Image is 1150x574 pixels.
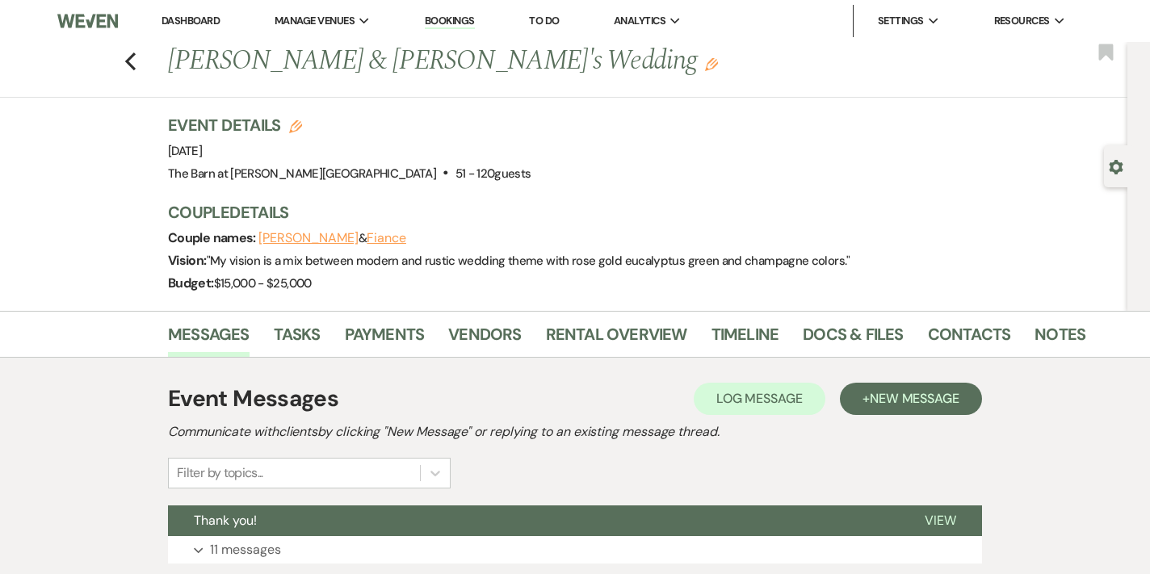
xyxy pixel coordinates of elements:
[1035,321,1085,357] a: Notes
[258,230,406,246] span: &
[275,13,355,29] span: Manage Venues
[162,14,220,27] a: Dashboard
[705,57,718,71] button: Edit
[1109,158,1123,174] button: Open lead details
[694,383,825,415] button: Log Message
[367,232,406,245] button: Fiance
[425,14,475,29] a: Bookings
[168,229,258,246] span: Couple names:
[455,165,531,182] span: 51 - 120 guests
[870,390,959,407] span: New Message
[168,382,338,416] h1: Event Messages
[546,321,687,357] a: Rental Overview
[168,165,436,182] span: The Barn at [PERSON_NAME][GEOGRAPHIC_DATA]
[168,252,207,269] span: Vision:
[214,275,312,291] span: $15,000 - $25,000
[994,13,1050,29] span: Resources
[529,14,559,27] a: To Do
[168,274,214,291] span: Budget:
[207,253,850,269] span: " My vision is a mix between modern and rustic wedding theme with rose gold eucalyptus green and ...
[168,42,892,81] h1: [PERSON_NAME] & [PERSON_NAME]'s Wedding
[614,13,665,29] span: Analytics
[803,321,903,357] a: Docs & Files
[899,505,982,536] button: View
[925,512,956,529] span: View
[840,383,982,415] button: +New Message
[345,321,425,357] a: Payments
[57,4,118,38] img: Weven Logo
[168,422,982,442] h2: Communicate with clients by clicking "New Message" or replying to an existing message thread.
[194,512,257,529] span: Thank you!
[258,232,359,245] button: [PERSON_NAME]
[177,463,263,483] div: Filter by topics...
[168,201,1072,224] h3: Couple Details
[878,13,924,29] span: Settings
[168,536,982,564] button: 11 messages
[928,321,1011,357] a: Contacts
[274,321,321,357] a: Tasks
[711,321,779,357] a: Timeline
[168,114,531,136] h3: Event Details
[168,143,202,159] span: [DATE]
[210,539,281,560] p: 11 messages
[448,321,521,357] a: Vendors
[168,505,899,536] button: Thank you!
[168,321,250,357] a: Messages
[716,390,803,407] span: Log Message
